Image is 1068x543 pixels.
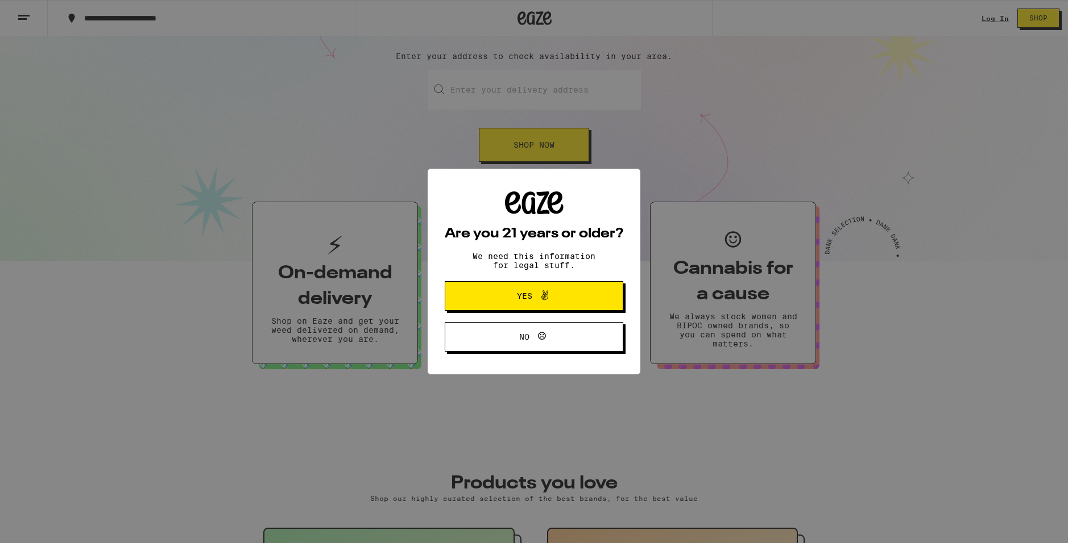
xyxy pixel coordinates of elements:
[445,281,623,311] button: Yes
[7,8,82,17] span: Hi. Need any help?
[445,227,623,241] h2: Are you 21 years or older?
[445,322,623,352] button: No
[463,252,605,270] p: We need this information for legal stuff.
[519,333,529,341] span: No
[517,292,532,300] span: Yes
